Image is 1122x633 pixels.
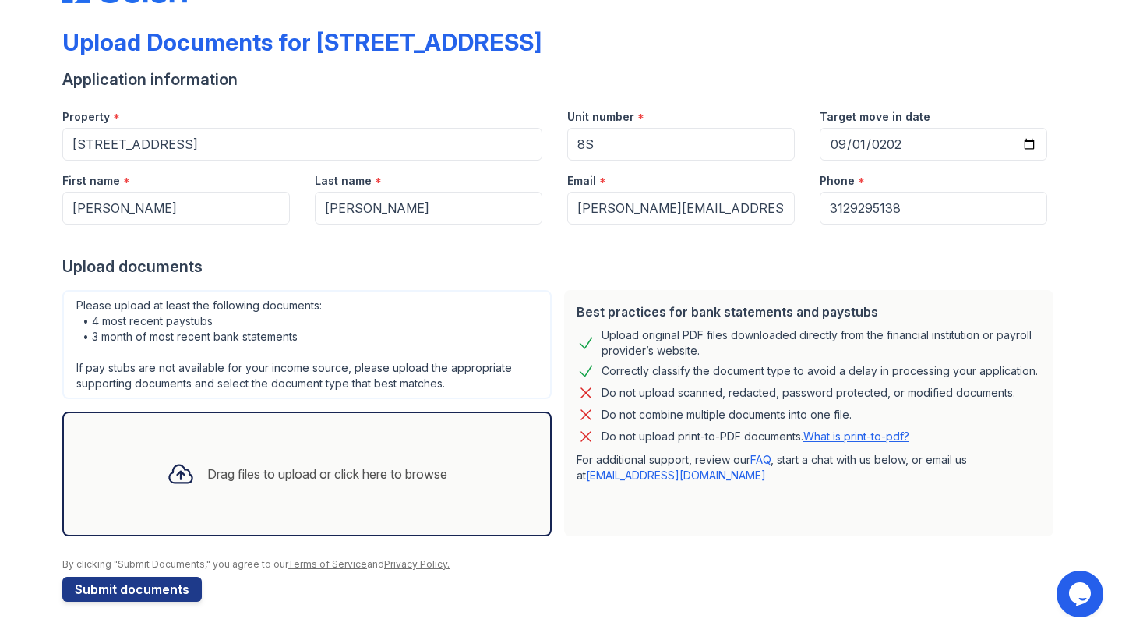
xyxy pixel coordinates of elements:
div: Upload documents [62,256,1060,278]
label: First name [62,173,120,189]
label: Property [62,109,110,125]
div: Correctly classify the document type to avoid a delay in processing your application. [602,362,1038,380]
button: Submit documents [62,577,202,602]
div: Upload Documents for [STREET_ADDRESS] [62,28,542,56]
p: For additional support, review our , start a chat with us below, or email us at [577,452,1041,483]
iframe: chat widget [1057,571,1106,617]
label: Phone [820,173,855,189]
label: Last name [315,173,372,189]
div: Best practices for bank statements and paystubs [577,302,1041,321]
div: By clicking "Submit Documents," you agree to our and [62,558,1060,571]
label: Email [567,173,596,189]
div: Upload original PDF files downloaded directly from the financial institution or payroll provider’... [602,327,1041,359]
label: Unit number [567,109,634,125]
div: Do not combine multiple documents into one file. [602,405,852,424]
a: Privacy Policy. [384,558,450,570]
a: What is print-to-pdf? [803,430,909,443]
a: FAQ [750,453,771,466]
div: Please upload at least the following documents: • 4 most recent paystubs • 3 month of most recent... [62,290,552,399]
p: Do not upload print-to-PDF documents. [602,429,909,444]
label: Target move in date [820,109,930,125]
div: Application information [62,69,1060,90]
div: Drag files to upload or click here to browse [207,465,447,483]
a: [EMAIL_ADDRESS][DOMAIN_NAME] [586,469,766,482]
a: Terms of Service [288,558,367,570]
div: Do not upload scanned, redacted, password protected, or modified documents. [602,384,1015,402]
